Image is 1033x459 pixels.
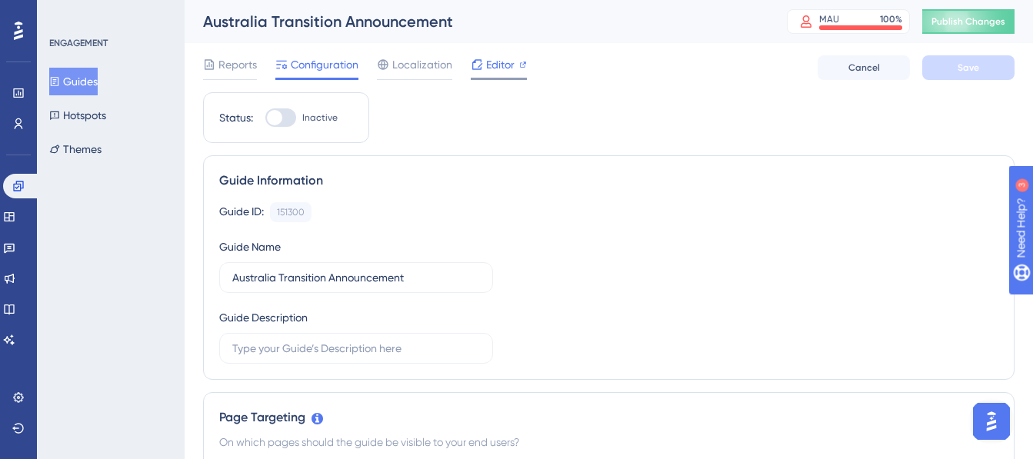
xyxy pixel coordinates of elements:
[219,433,998,451] div: On which pages should the guide be visible to your end users?
[203,11,748,32] div: Australia Transition Announcement
[392,55,452,74] span: Localization
[36,4,96,22] span: Need Help?
[219,171,998,190] div: Guide Information
[291,55,358,74] span: Configuration
[848,62,880,74] span: Cancel
[49,101,106,129] button: Hotspots
[818,55,910,80] button: Cancel
[218,55,257,74] span: Reports
[219,408,998,427] div: Page Targeting
[819,13,839,25] div: MAU
[219,108,253,127] div: Status:
[931,15,1005,28] span: Publish Changes
[968,398,1015,444] iframe: UserGuiding AI Assistant Launcher
[277,206,305,218] div: 151300
[49,37,108,49] div: ENGAGEMENT
[107,8,112,20] div: 3
[49,135,102,163] button: Themes
[49,68,98,95] button: Guides
[486,55,515,74] span: Editor
[219,308,308,327] div: Guide Description
[880,13,902,25] div: 100 %
[219,238,281,256] div: Guide Name
[958,62,979,74] span: Save
[232,340,480,357] input: Type your Guide’s Description here
[219,202,264,222] div: Guide ID:
[922,55,1015,80] button: Save
[232,269,480,286] input: Type your Guide’s Name here
[922,9,1015,34] button: Publish Changes
[302,111,338,124] span: Inactive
